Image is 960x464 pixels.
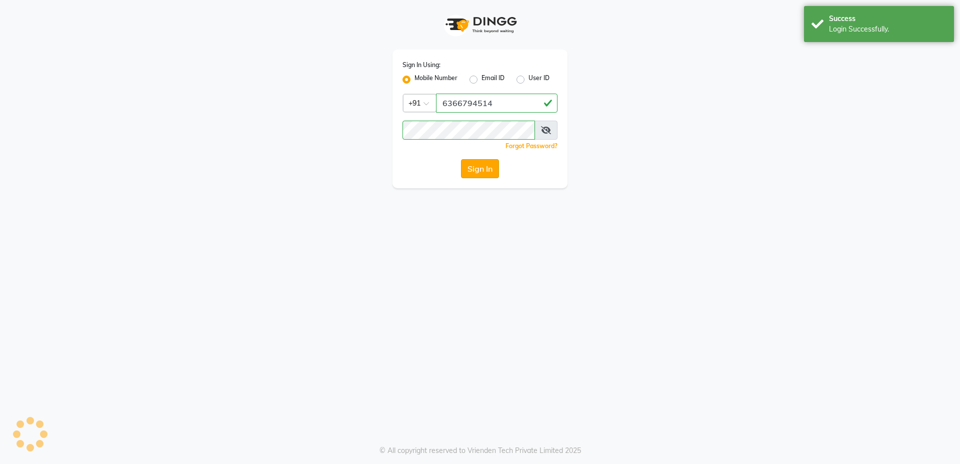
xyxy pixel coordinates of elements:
label: User ID [528,74,549,86]
div: Success [829,14,946,24]
label: Email ID [481,74,504,86]
input: Username [436,94,557,113]
img: logo1.svg [440,10,520,40]
button: Sign In [461,159,499,178]
label: Sign In Using: [402,61,440,70]
label: Mobile Number [414,74,457,86]
div: Login Successfully. [829,24,946,35]
a: Forgot Password? [505,142,557,150]
input: Username [402,121,535,140]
